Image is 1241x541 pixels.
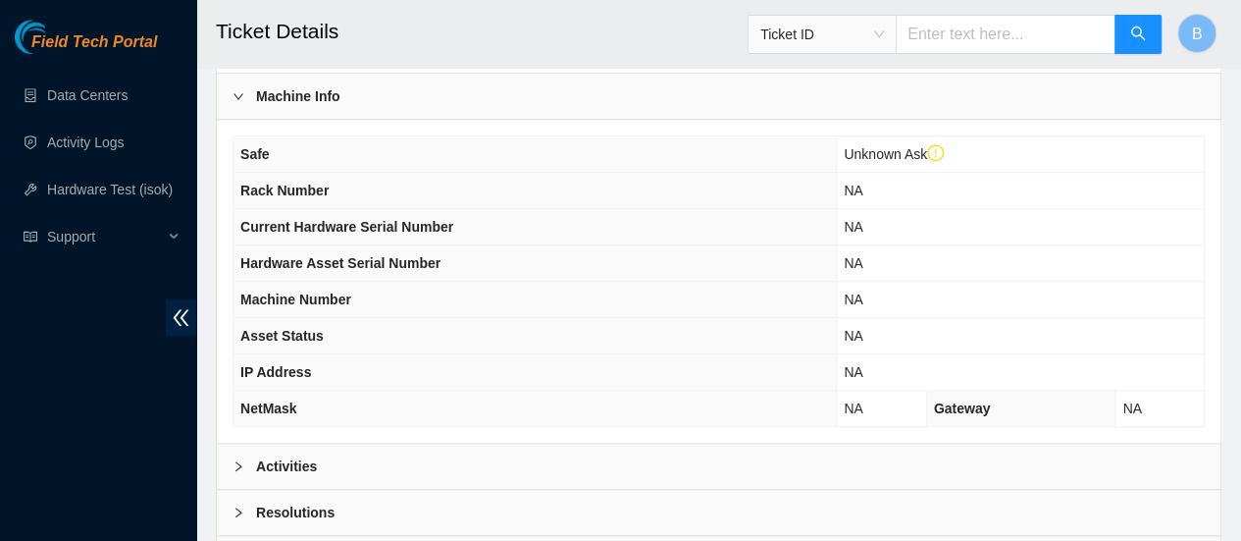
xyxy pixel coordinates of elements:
[15,35,157,61] a: Akamai TechnologiesField Tech Portal
[240,328,324,344] span: Asset Status
[233,507,244,518] span: right
[844,146,944,162] span: Unknown Ask
[217,74,1220,119] div: Machine Info
[240,401,297,416] span: NetMask
[47,87,128,103] a: Data Centers
[217,490,1220,535] div: Resolutions
[1130,26,1146,44] span: search
[233,90,244,102] span: right
[166,299,196,336] span: double-left
[844,328,862,344] span: NA
[47,182,173,197] a: Hardware Test (isok)
[240,219,453,235] span: Current Hardware Serial Number
[844,401,862,416] span: NA
[844,292,862,307] span: NA
[233,460,244,472] span: right
[240,183,329,198] span: Rack Number
[844,255,862,271] span: NA
[31,33,157,52] span: Field Tech Portal
[256,502,335,523] b: Resolutions
[15,20,99,54] img: Akamai Technologies
[240,292,351,307] span: Machine Number
[217,444,1220,489] div: Activities
[47,217,163,256] span: Support
[240,364,311,380] span: IP Address
[844,219,862,235] span: NA
[844,364,862,380] span: NA
[927,144,945,162] span: exclamation-circle
[47,135,125,150] a: Activity Logs
[24,230,37,243] span: read
[1177,14,1216,53] button: B
[934,401,991,416] span: Gateway
[256,456,317,477] b: Activities
[1122,401,1141,416] span: NA
[844,183,862,198] span: NA
[240,255,440,271] span: Hardware Asset Serial Number
[256,85,340,107] b: Machine Info
[760,20,884,49] span: Ticket ID
[896,15,1115,54] input: Enter text here...
[240,146,270,162] span: Safe
[1192,22,1203,46] span: B
[1114,15,1162,54] button: search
